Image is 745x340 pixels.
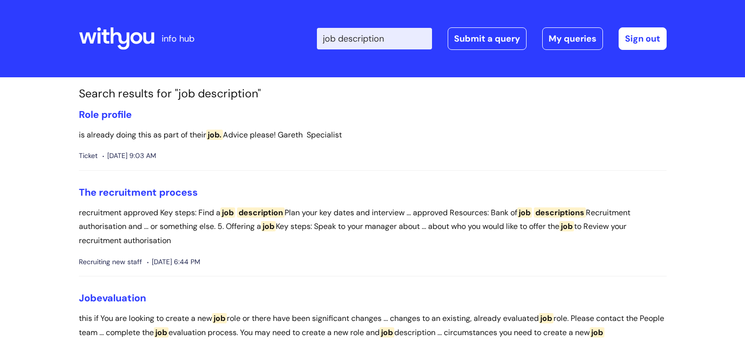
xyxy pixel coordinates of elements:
[79,87,667,101] h1: Search results for "job description"
[317,27,667,50] div: | -
[79,128,667,142] p: is already doing this as part of their Advice please! Gareth Specialist
[237,207,285,218] span: description
[79,108,132,121] a: Role profile
[212,313,227,323] span: job
[534,207,586,218] span: descriptions
[517,207,532,218] span: job
[162,31,194,46] p: info hub
[79,206,667,248] p: recruitment approved Key steps: Find a Plan your key dates and interview ... approved Resources: ...
[590,327,604,338] span: job
[539,313,553,323] span: job
[79,292,146,304] a: Jobevaluation
[261,221,276,231] span: job
[154,327,168,338] span: job
[79,256,142,268] span: Recruiting new staff
[317,28,432,49] input: Search
[448,27,527,50] a: Submit a query
[147,256,200,268] span: [DATE] 6:44 PM
[206,130,223,140] span: job.
[79,186,198,199] a: The recruitment process
[542,27,603,50] a: My queries
[380,327,394,338] span: job
[619,27,667,50] a: Sign out
[102,150,156,162] span: [DATE] 9:03 AM
[79,292,96,304] span: Job
[79,150,97,162] span: Ticket
[220,207,235,218] span: job
[559,221,574,231] span: job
